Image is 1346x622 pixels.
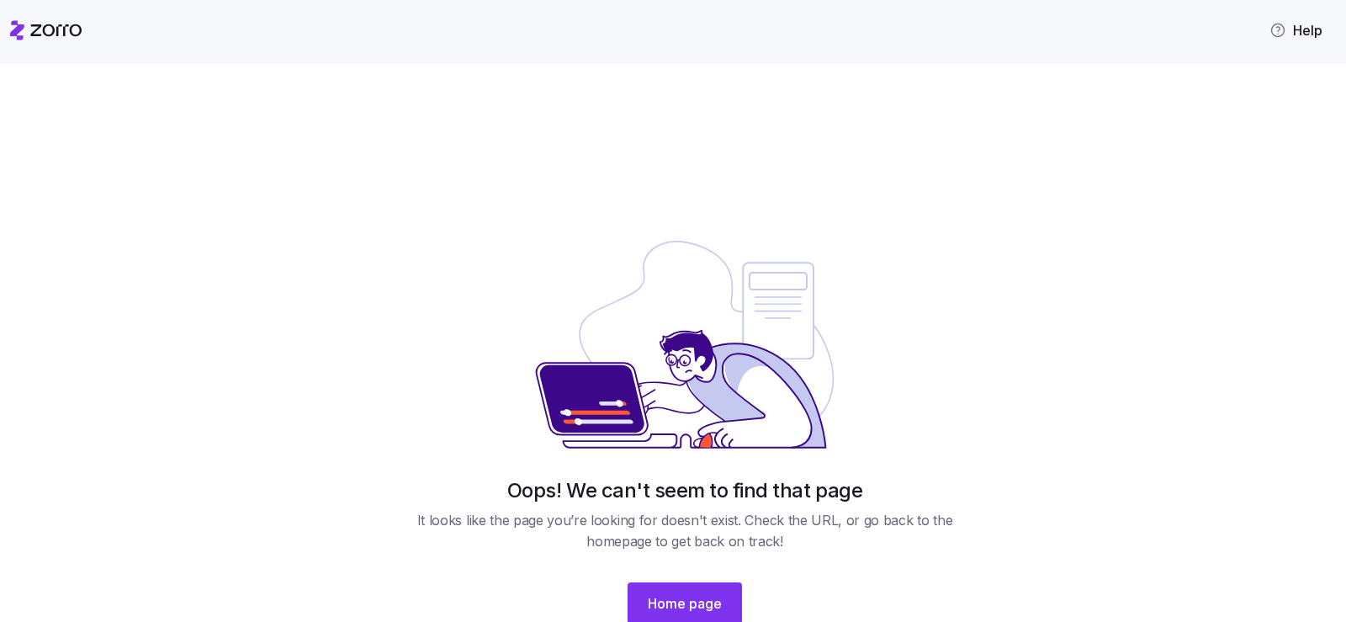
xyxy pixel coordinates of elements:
h1: Oops! We can't seem to find that page [507,477,862,503]
span: Home page [648,593,722,614]
span: It looks like the page you’re looking for doesn't exist. Check the URL, or go back to the homepag... [404,510,966,552]
button: Help [1256,13,1336,47]
span: Help [1269,20,1322,40]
